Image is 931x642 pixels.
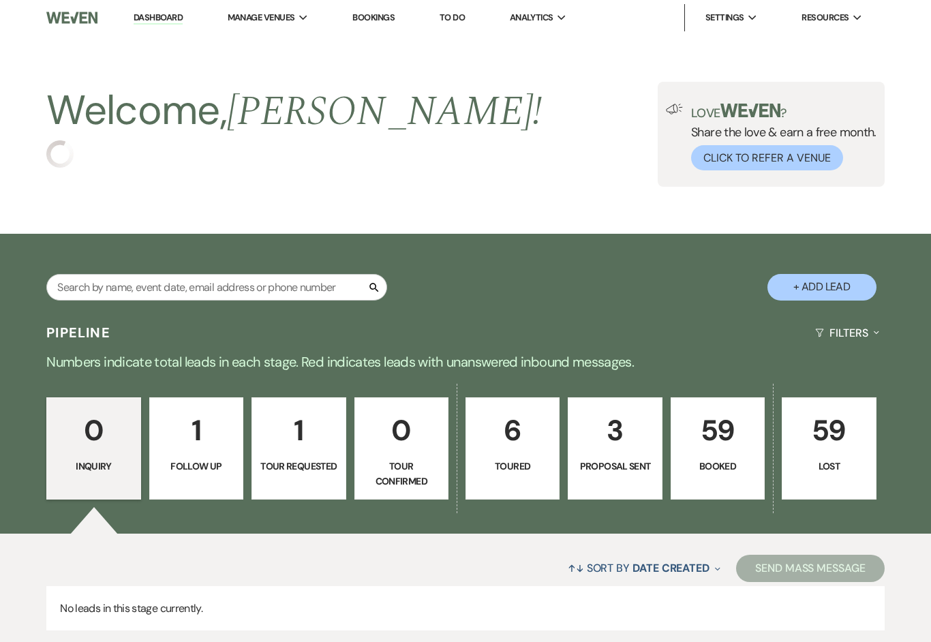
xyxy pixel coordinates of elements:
span: Date Created [632,561,709,575]
p: Tour Confirmed [363,459,440,489]
p: Proposal Sent [577,459,653,474]
a: 6Toured [465,397,560,500]
p: Lost [791,459,867,474]
img: Weven Logo [46,3,97,32]
span: ↑↓ [568,561,584,575]
a: Dashboard [134,12,183,25]
img: loud-speaker-illustration.svg [666,104,683,114]
h2: Welcome, [46,82,542,140]
p: 0 [55,408,132,453]
img: loading spinner [46,140,74,168]
span: [PERSON_NAME] ! [227,80,542,143]
span: Resources [802,11,849,25]
button: + Add Lead [767,274,876,301]
span: Manage Venues [228,11,295,25]
p: Tour Requested [260,459,337,474]
p: 3 [577,408,653,453]
a: 3Proposal Sent [568,397,662,500]
a: 59Lost [782,397,876,500]
button: Send Mass Message [736,555,885,582]
a: 59Booked [671,397,765,500]
p: 1 [158,408,234,453]
div: Share the love & earn a free month. [683,104,876,170]
h3: Pipeline [46,323,110,342]
p: 59 [680,408,756,453]
p: Inquiry [55,459,132,474]
p: 0 [363,408,440,453]
a: Bookings [352,12,395,23]
p: No leads in this stage currently. [46,586,884,631]
a: 0Inquiry [46,397,140,500]
span: Settings [705,11,744,25]
a: 1Tour Requested [251,397,346,500]
p: Toured [474,459,551,474]
a: 0Tour Confirmed [354,397,448,500]
a: To Do [440,12,465,23]
button: Filters [810,315,884,351]
img: weven-logo-green.svg [720,104,781,117]
span: Analytics [510,11,553,25]
p: Follow Up [158,459,234,474]
p: Booked [680,459,756,474]
input: Search by name, event date, email address or phone number [46,274,387,301]
a: 1Follow Up [149,397,243,500]
button: Sort By Date Created [562,550,726,586]
button: Click to Refer a Venue [691,145,843,170]
p: 59 [791,408,867,453]
p: 1 [260,408,337,453]
p: Love ? [691,104,876,119]
p: 6 [474,408,551,453]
